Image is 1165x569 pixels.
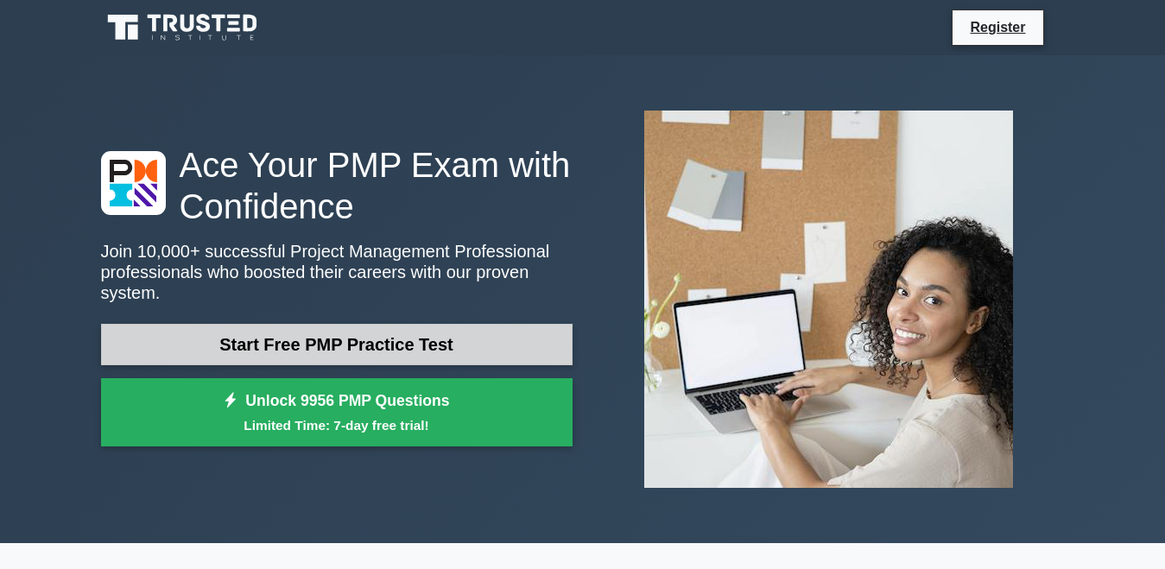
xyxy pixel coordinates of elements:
[101,324,573,365] a: Start Free PMP Practice Test
[101,144,573,227] h1: Ace Your PMP Exam with Confidence
[959,16,1035,38] a: Register
[101,241,573,303] p: Join 10,000+ successful Project Management Professional professionals who boosted their careers w...
[123,415,551,435] small: Limited Time: 7-day free trial!
[101,378,573,447] a: Unlock 9956 PMP QuestionsLimited Time: 7-day free trial!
